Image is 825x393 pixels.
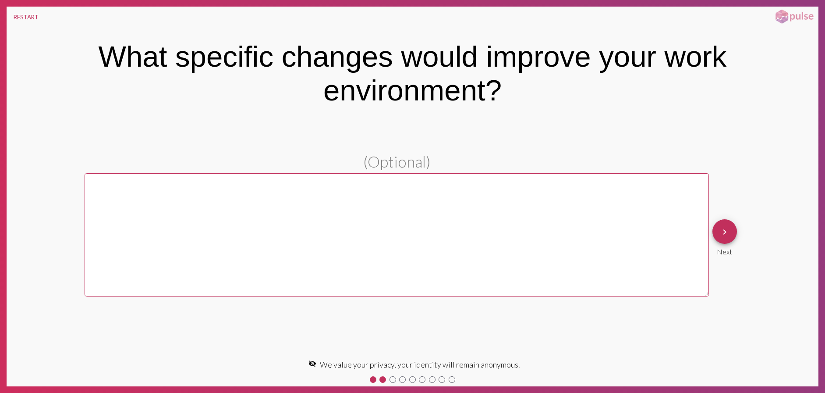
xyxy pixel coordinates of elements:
span: We value your privacy, your identity will remain anonymous. [320,360,520,369]
button: RESTART [7,7,46,28]
span: (Optional) [363,152,431,171]
div: What specific changes would improve your work environment? [18,39,807,107]
mat-icon: visibility_off [308,360,316,368]
img: pulsehorizontalsmall.png [772,9,816,25]
div: Next [712,244,737,256]
mat-icon: keyboard_arrow_right [719,227,730,237]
